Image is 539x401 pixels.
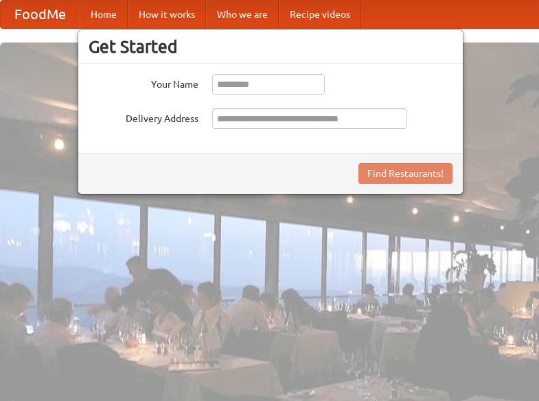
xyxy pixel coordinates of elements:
[128,1,206,28] a: How it works
[206,1,279,28] a: Who we are
[80,1,128,28] a: Home
[89,36,452,57] h3: Get Started
[358,163,452,184] button: Find Restaurants!
[279,1,361,28] a: Recipe videos
[89,108,198,125] label: Delivery Address
[1,1,80,28] a: FoodMe
[89,74,198,91] label: Your Name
